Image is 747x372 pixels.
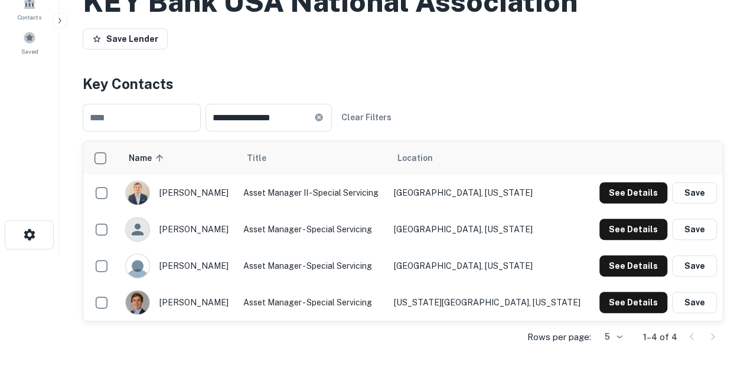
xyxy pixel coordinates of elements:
[83,73,723,94] h4: Key Contacts
[672,255,717,276] button: Save
[387,141,591,175] th: Location
[237,141,388,175] th: Title
[397,151,432,165] span: Location
[83,141,723,321] div: scrollable content
[237,284,388,321] td: Asset Manager - Special Servicing
[387,284,591,321] td: [US_STATE][GEOGRAPHIC_DATA], [US_STATE]
[688,278,747,334] iframe: Chat Widget
[527,330,591,344] p: Rows per page:
[18,12,41,22] span: Contacts
[119,141,237,175] th: Name
[83,28,168,50] button: Save Lender
[126,254,149,278] img: 9c8pery4andzj6ohjkjp54ma2
[237,175,388,211] td: Asset Manager II - Special Servicing
[387,211,591,248] td: [GEOGRAPHIC_DATA], [US_STATE]
[126,291,149,314] img: 1574389310653
[387,175,591,211] td: [GEOGRAPHIC_DATA], [US_STATE]
[237,248,388,284] td: Asset Manager - Special Servicing
[337,107,396,128] button: Clear Filters
[21,47,38,56] span: Saved
[126,181,149,205] img: 1612060726213
[672,182,717,203] button: Save
[672,219,717,240] button: Save
[599,219,667,240] button: See Details
[643,330,677,344] p: 1–4 of 4
[599,292,667,313] button: See Details
[387,248,591,284] td: [GEOGRAPHIC_DATA], [US_STATE]
[125,254,231,278] div: [PERSON_NAME]
[125,180,231,205] div: [PERSON_NAME]
[596,328,624,345] div: 5
[4,27,56,58] a: Saved
[237,211,388,248] td: Asset Manager - Special Servicing
[247,151,282,165] span: Title
[599,182,667,203] button: See Details
[599,255,667,276] button: See Details
[125,290,231,315] div: [PERSON_NAME]
[125,217,231,242] div: [PERSON_NAME]
[129,151,167,165] span: Name
[672,292,717,313] button: Save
